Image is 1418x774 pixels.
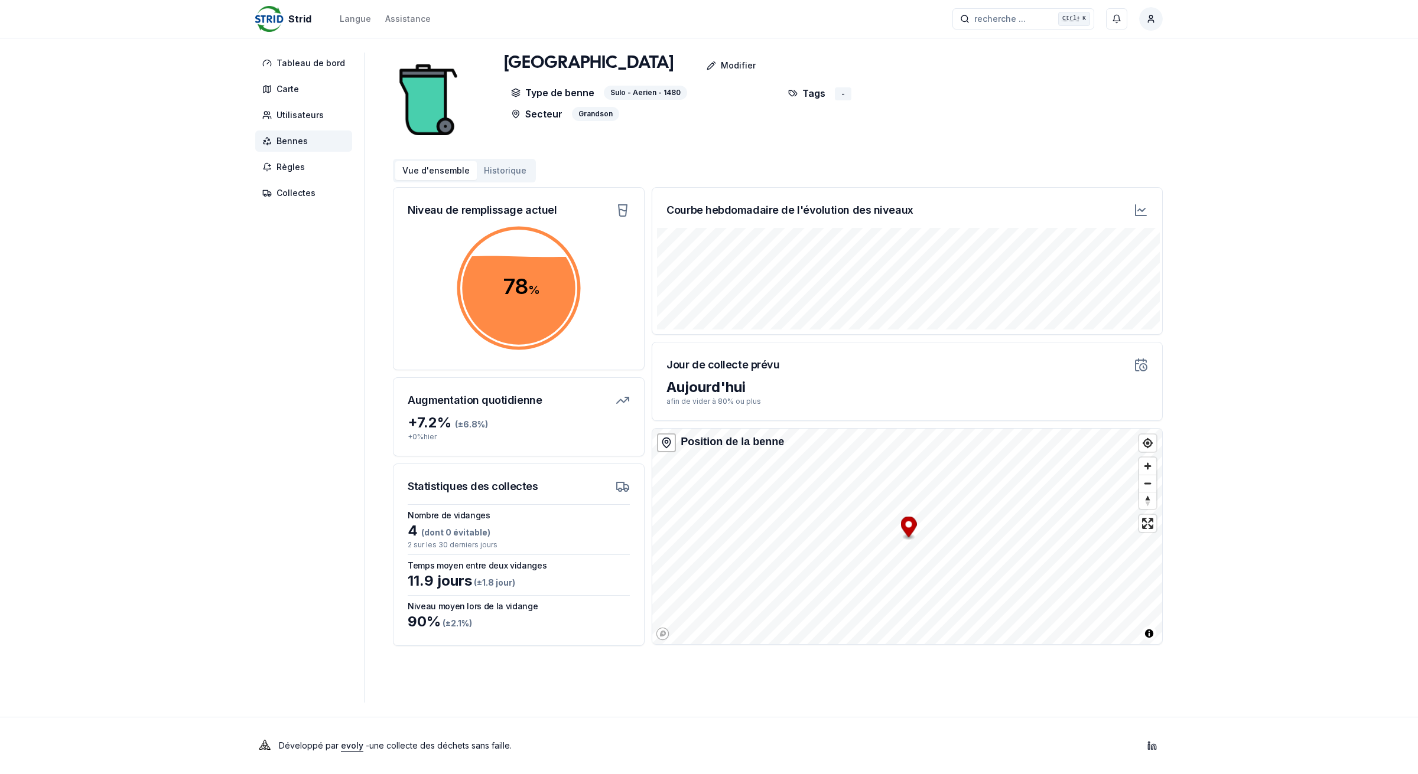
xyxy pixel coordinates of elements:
[1139,515,1156,532] button: Enter fullscreen
[255,53,357,74] a: Tableau de bord
[255,104,357,126] a: Utilisateurs
[455,419,488,429] span: (± 6.8 %)
[952,8,1094,30] button: recherche ...Ctrl+K
[408,540,630,550] p: 2 sur les 30 derniers jours
[1139,492,1156,509] span: Reset bearing to north
[340,12,371,26] button: Langue
[835,87,851,100] div: -
[974,13,1026,25] span: recherche ...
[255,79,357,100] a: Carte
[277,57,345,69] span: Tableau de bord
[408,432,630,442] p: + 0 % hier
[408,560,630,571] h3: Temps moyen entre deux vidanges
[408,478,538,495] h3: Statistiques des collectes
[255,156,357,178] a: Règles
[408,612,630,631] div: 90 %
[666,397,1148,406] p: afin de vider à 80% ou plus
[340,13,371,25] div: Langue
[1139,492,1156,509] button: Reset bearing to north
[788,86,825,100] p: Tags
[1139,475,1156,492] button: Zoom out
[277,135,308,147] span: Bennes
[341,740,363,750] a: evoly
[477,161,534,180] button: Historique
[418,527,490,537] span: (dont 0 évitable)
[277,109,324,121] span: Utilisateurs
[393,53,464,147] img: bin Image
[255,12,316,26] a: Strid
[666,202,913,218] h3: Courbe hebdomadaire de l'évolution des niveaux
[656,627,669,641] a: Mapbox logo
[666,378,1148,397] div: Aujourd'hui
[255,130,357,152] a: Bennes
[408,521,630,540] div: 4
[504,53,674,74] h1: [GEOGRAPHIC_DATA]
[277,187,316,199] span: Collectes
[674,54,765,77] a: Modifier
[901,517,917,541] div: Map marker
[408,392,542,409] h3: Augmentation quotidienne
[279,737,512,754] p: Développé par - une collecte des déchets sans faille .
[395,161,477,180] button: Vue d'ensemble
[511,107,562,121] p: Secteur
[666,357,779,373] h3: Jour de collecte prévu
[681,433,784,450] div: Position de la benne
[604,86,687,100] div: Sulo - Aerien - 1480
[572,107,619,121] div: Grandson
[1139,435,1156,452] button: Find my location
[408,510,630,521] h3: Nombre de vidanges
[255,5,284,33] img: Strid Logo
[408,571,630,590] div: 11.9 jours
[408,413,630,432] div: + 7.2 %
[277,161,305,173] span: Règles
[721,60,756,71] p: Modifier
[511,86,594,100] p: Type de benne
[408,202,557,218] h3: Niveau de remplissage actuel
[385,12,431,26] a: Assistance
[255,182,357,204] a: Collectes
[277,83,299,95] span: Carte
[1142,626,1156,641] button: Toggle attribution
[1139,458,1156,475] button: Zoom in
[472,577,515,587] span: (± 1.8 jour )
[652,429,1165,644] canvas: Map
[288,12,311,26] span: Strid
[408,600,630,612] h3: Niveau moyen lors de la vidange
[441,618,472,628] span: (± 2.1 %)
[255,736,274,755] img: Evoly Logo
